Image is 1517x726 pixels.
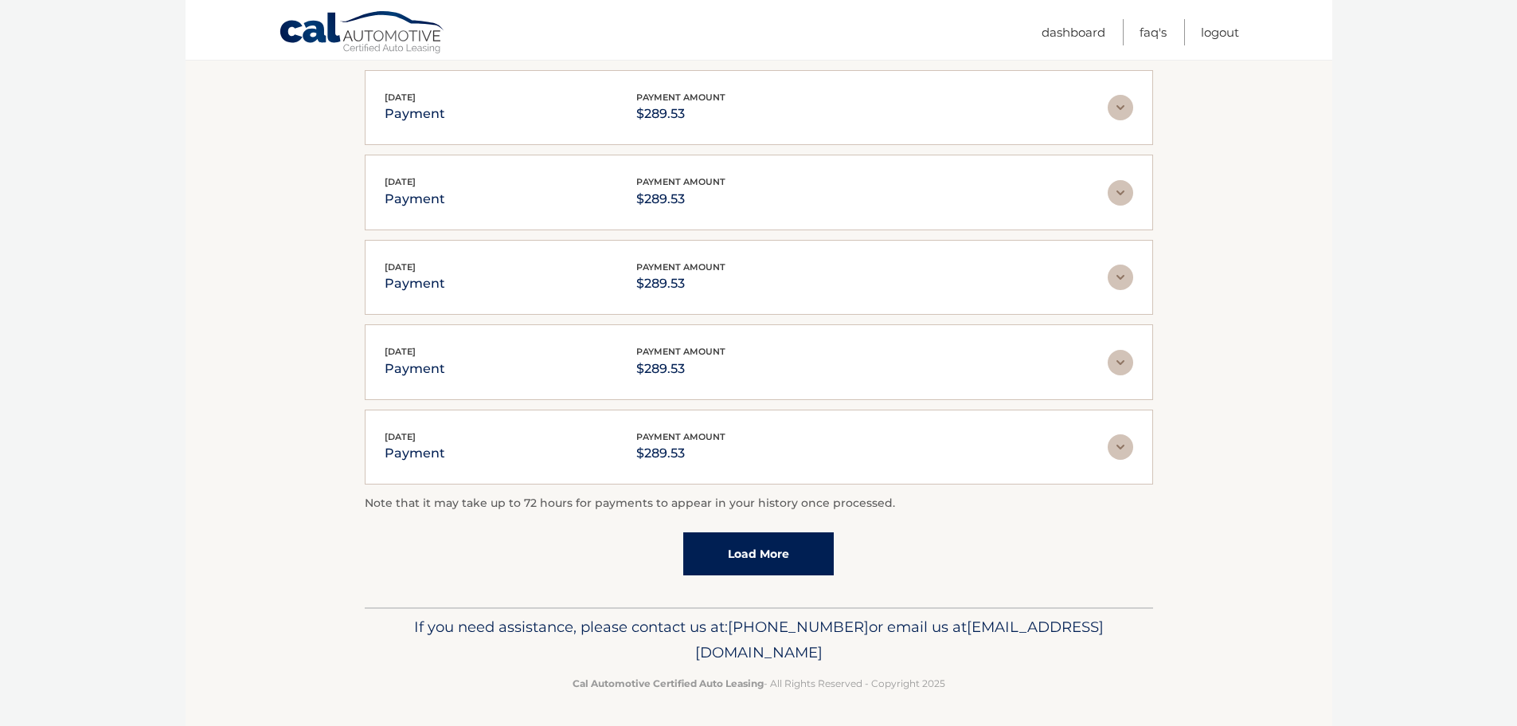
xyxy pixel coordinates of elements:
a: Cal Automotive [279,10,446,57]
p: - All Rights Reserved - Copyright 2025 [375,675,1143,692]
a: FAQ's [1140,19,1167,45]
strong: Cal Automotive Certified Auto Leasing [573,677,764,689]
p: payment [385,103,445,125]
span: [DATE] [385,261,416,273]
span: [DATE] [385,176,416,187]
img: accordion-rest.svg [1108,350,1133,375]
span: payment amount [636,92,725,103]
a: Dashboard [1042,19,1105,45]
img: accordion-rest.svg [1108,95,1133,120]
img: accordion-rest.svg [1108,265,1133,290]
p: payment [385,273,445,295]
img: accordion-rest.svg [1108,434,1133,460]
img: accordion-rest.svg [1108,180,1133,206]
span: payment amount [636,431,725,442]
p: $289.53 [636,358,725,380]
p: payment [385,358,445,380]
span: payment amount [636,261,725,273]
a: Logout [1201,19,1239,45]
span: [DATE] [385,431,416,442]
p: payment [385,442,445,465]
span: [DATE] [385,346,416,357]
p: $289.53 [636,442,725,465]
span: [PHONE_NUMBER] [728,618,869,636]
a: Load More [683,532,834,575]
span: payment amount [636,176,725,187]
p: $289.53 [636,188,725,210]
p: payment [385,188,445,210]
span: [DATE] [385,92,416,103]
span: [EMAIL_ADDRESS][DOMAIN_NAME] [695,618,1104,661]
p: $289.53 [636,273,725,295]
p: $289.53 [636,103,725,125]
span: payment amount [636,346,725,357]
p: Note that it may take up to 72 hours for payments to appear in your history once processed. [365,494,1153,513]
p: If you need assistance, please contact us at: or email us at [375,614,1143,665]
